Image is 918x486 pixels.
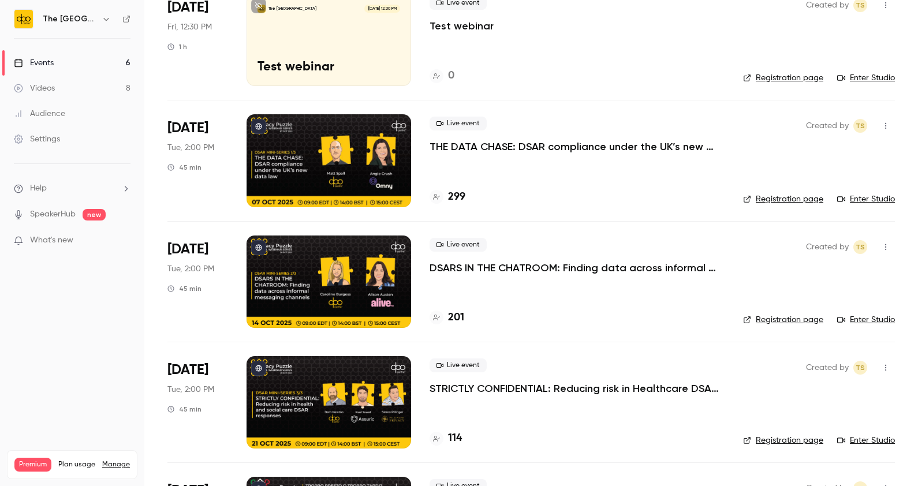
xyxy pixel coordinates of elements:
[430,431,462,446] a: 114
[743,72,823,84] a: Registration page
[430,189,465,205] a: 299
[430,238,487,252] span: Live event
[167,284,201,293] div: 45 min
[14,57,54,69] div: Events
[856,361,865,375] span: TS
[167,384,214,395] span: Tue, 2:00 PM
[43,13,97,25] h6: The [GEOGRAPHIC_DATA]
[117,235,130,246] iframe: Noticeable Trigger
[448,431,462,446] h4: 114
[364,5,400,13] span: [DATE] 12:30 PM
[743,314,823,326] a: Registration page
[167,42,187,51] div: 1 h
[30,234,73,246] span: What's new
[806,119,849,133] span: Created by
[806,240,849,254] span: Created by
[30,182,47,195] span: Help
[837,314,895,326] a: Enter Studio
[14,108,65,119] div: Audience
[167,361,208,379] span: [DATE]
[167,240,208,259] span: [DATE]
[853,240,867,254] span: Taylor Swann
[853,119,867,133] span: Taylor Swann
[14,83,55,94] div: Videos
[58,460,95,469] span: Plan usage
[167,119,208,137] span: [DATE]
[430,382,725,395] a: STRICTLY CONFIDENTIAL: Reducing risk in Healthcare DSAR responses
[14,182,130,195] li: help-dropdown-opener
[167,356,228,448] div: Oct 21 Tue, 2:00 PM (Europe/London)
[430,358,487,372] span: Live event
[837,435,895,446] a: Enter Studio
[430,140,725,154] a: THE DATA CHASE: DSAR compliance under the UK’s new data law
[167,405,201,414] div: 45 min
[856,240,865,254] span: TS
[448,68,454,84] h4: 0
[856,119,865,133] span: TS
[430,68,454,84] a: 0
[806,361,849,375] span: Created by
[14,10,33,28] img: The DPO Centre
[448,189,465,205] h4: 299
[268,6,316,12] p: The [GEOGRAPHIC_DATA]
[430,261,725,275] a: DSARS IN THE CHATROOM: Finding data across informal messaging channels
[102,460,130,469] a: Manage
[14,133,60,145] div: Settings
[167,114,228,207] div: Oct 7 Tue, 2:00 PM (Europe/London)
[430,117,487,130] span: Live event
[853,361,867,375] span: Taylor Swann
[167,142,214,154] span: Tue, 2:00 PM
[30,208,76,220] a: SpeakerHub
[743,435,823,446] a: Registration page
[743,193,823,205] a: Registration page
[448,310,464,326] h4: 201
[258,60,400,75] p: Test webinar
[167,163,201,172] div: 45 min
[837,193,895,205] a: Enter Studio
[167,235,228,328] div: Oct 14 Tue, 2:00 PM (Europe/London)
[83,209,106,220] span: new
[430,19,494,33] a: Test webinar
[167,21,212,33] span: Fri, 12:30 PM
[430,310,464,326] a: 201
[14,458,51,472] span: Premium
[167,263,214,275] span: Tue, 2:00 PM
[837,72,895,84] a: Enter Studio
